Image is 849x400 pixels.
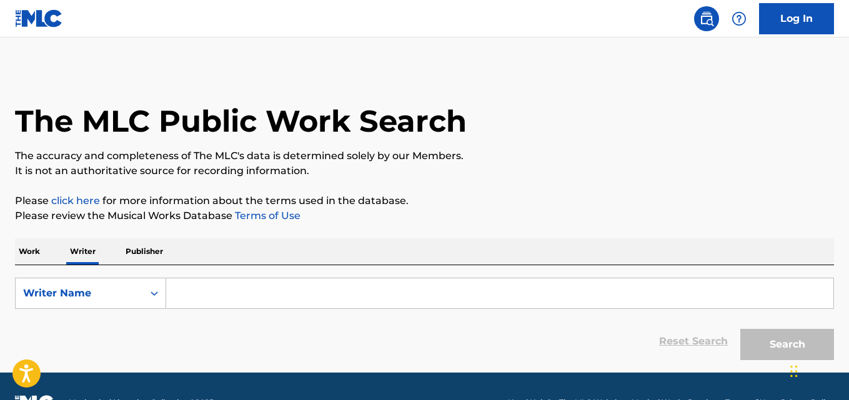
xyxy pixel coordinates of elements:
div: Writer Name [23,286,136,301]
img: MLC Logo [15,9,63,27]
p: Publisher [122,238,167,265]
form: Search Form [15,278,834,366]
a: Log In [759,3,834,34]
p: The accuracy and completeness of The MLC's data is determined solely by our Members. [15,149,834,163]
a: Public Search [694,6,719,31]
p: Please for more information about the terms used in the database. [15,193,834,208]
h1: The MLC Public Work Search [15,102,467,140]
img: search [699,11,714,26]
div: Drag [790,353,798,390]
a: Terms of Use [232,210,300,222]
p: Please review the Musical Works Database [15,208,834,223]
p: It is not an authoritative source for recording information. [15,163,834,178]
iframe: Chat Widget [787,340,849,400]
a: click here [51,195,100,207]
img: help [732,11,747,26]
div: Help [727,6,752,31]
p: Writer [66,238,99,265]
p: Work [15,238,44,265]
